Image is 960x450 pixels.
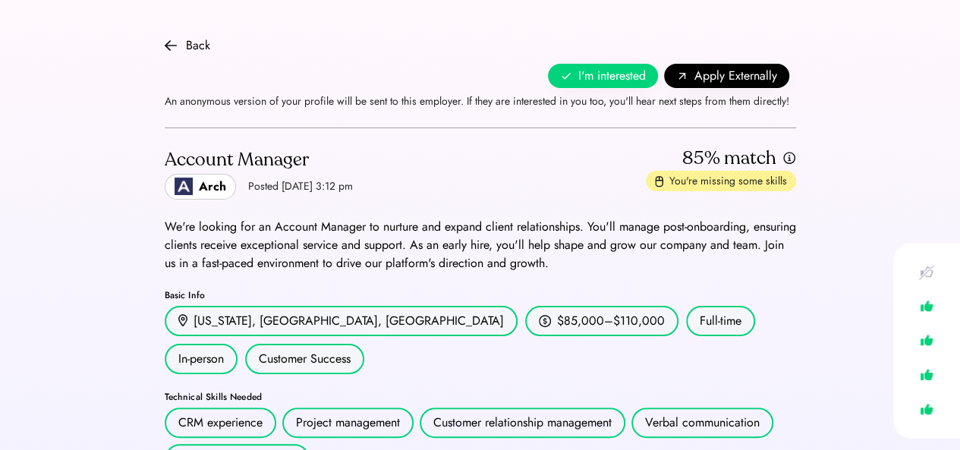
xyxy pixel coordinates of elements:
img: like.svg [916,398,937,420]
div: $85,000–$110,000 [557,312,665,330]
div: Arch [199,178,226,196]
span: I'm interested [578,67,646,85]
div: An anonymous version of your profile will be sent to this employer. If they are interested in you... [165,88,789,109]
img: location.svg [178,314,187,327]
div: In-person [165,344,238,374]
img: money.svg [539,314,551,328]
img: missing-skills.svg [655,175,663,187]
div: You're missing some skills [669,174,787,189]
div: Back [186,36,210,55]
img: like.svg [916,329,937,351]
img: like.svg [916,295,937,317]
img: Logo_Blue_1.png [175,178,193,196]
div: Customer relationship management [433,414,612,432]
div: Technical Skills Needed [165,392,796,401]
div: Posted [DATE] 3:12 pm [248,179,353,194]
button: Apply Externally [664,64,789,88]
div: Account Manager [165,148,353,172]
div: 85% match [682,146,776,171]
img: info.svg [782,151,796,165]
img: arrow-back.svg [165,39,177,52]
div: [US_STATE], [GEOGRAPHIC_DATA], [GEOGRAPHIC_DATA] [194,312,504,330]
span: Apply Externally [694,67,777,85]
div: CRM experience [178,414,263,432]
div: Project management [296,414,400,432]
button: I'm interested [548,64,658,88]
div: Verbal communication [645,414,760,432]
img: like-crossed-out.svg [916,261,937,283]
img: like.svg [916,363,937,385]
div: Customer Success [245,344,364,374]
div: Basic Info [165,291,796,300]
div: We're looking for an Account Manager to nurture and expand client relationships. You'll manage po... [165,218,796,272]
div: Full-time [686,306,755,336]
